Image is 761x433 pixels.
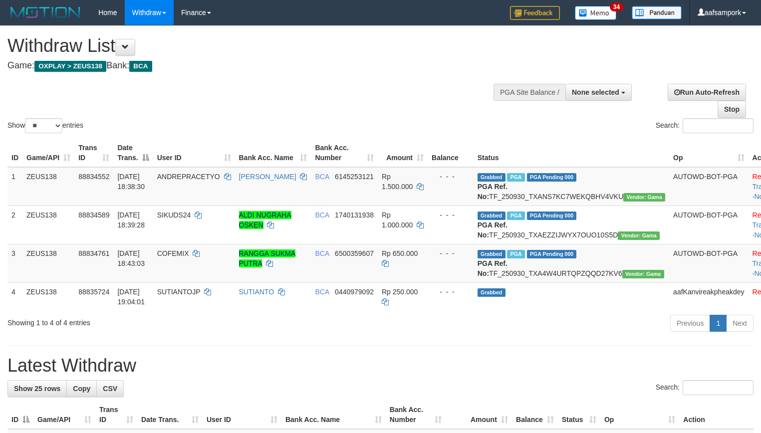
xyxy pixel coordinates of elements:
span: Vendor URL: https://trx31.1velocity.biz [618,231,660,240]
span: Grabbed [478,250,506,258]
span: None selected [572,88,619,96]
a: Run Auto-Refresh [668,84,746,101]
th: ID [7,139,22,167]
td: ZEUS138 [22,167,74,206]
span: [DATE] 18:39:28 [117,211,145,229]
span: BCA [315,211,329,219]
span: BCA [315,288,329,296]
span: PGA Pending [527,212,577,220]
a: SUTIANTO [239,288,274,296]
span: Copy 0440979092 to clipboard [335,288,374,296]
th: Bank Acc. Name: activate to sort column ascending [235,139,311,167]
h4: Game: Bank: [7,61,498,71]
td: 1 [7,167,22,206]
span: BCA [129,61,152,72]
div: - - - [432,287,470,297]
td: 3 [7,244,22,282]
a: Previous [670,315,710,332]
span: 34 [610,2,623,11]
span: Rp 1.000.000 [382,211,413,229]
a: CSV [96,380,124,397]
span: Grabbed [478,212,506,220]
span: SIKUDS24 [157,211,191,219]
a: [PERSON_NAME] [239,173,296,181]
span: Marked by aafsolysreylen [507,173,524,182]
th: Bank Acc. Name: activate to sort column ascending [281,401,386,429]
span: COFEMIX [157,249,189,257]
span: BCA [315,249,329,257]
th: Amount: activate to sort column ascending [378,139,428,167]
div: Showing 1 to 4 of 4 entries [7,314,309,328]
span: OXPLAY > ZEUS138 [34,61,106,72]
label: Search: [656,380,754,395]
span: Vendor URL: https://trx31.1velocity.biz [622,270,664,278]
span: Copy 6500359607 to clipboard [335,249,374,257]
b: PGA Ref. No: [478,221,507,239]
td: ZEUS138 [22,206,74,244]
div: - - - [432,210,470,220]
th: User ID: activate to sort column ascending [203,401,281,429]
td: TF_250930_TXANS7KC7WEKQBHV4VKU [474,167,669,206]
img: panduan.png [632,6,682,19]
th: Date Trans.: activate to sort column descending [113,139,153,167]
span: Grabbed [478,173,506,182]
td: aafKanvireakpheakdey [669,282,748,311]
span: PGA Pending [527,250,577,258]
h1: Latest Withdraw [7,356,754,376]
span: CSV [103,385,117,393]
td: ZEUS138 [22,282,74,311]
th: Game/API: activate to sort column ascending [33,401,95,429]
span: BCA [315,173,329,181]
th: Balance: activate to sort column ascending [512,401,558,429]
div: - - - [432,172,470,182]
span: Marked by aafsolysreylen [507,212,524,220]
div: - - - [432,248,470,258]
td: 2 [7,206,22,244]
th: Status [474,139,669,167]
span: ANDREPRACETYO [157,173,220,181]
button: None selected [565,84,632,101]
span: 88835724 [78,288,109,296]
label: Search: [656,118,754,133]
a: Stop [718,101,746,118]
span: PGA Pending [527,173,577,182]
img: MOTION_logo.png [7,5,83,20]
span: Vendor URL: https://trx31.1velocity.biz [623,193,665,202]
td: AUTOWD-BOT-PGA [669,167,748,206]
th: Trans ID: activate to sort column ascending [95,401,137,429]
th: Op: activate to sort column ascending [600,401,679,429]
th: ID: activate to sort column descending [7,401,33,429]
span: [DATE] 18:43:03 [117,249,145,267]
span: SUTIANTOJP [157,288,201,296]
div: PGA Site Balance / [494,84,565,101]
span: Copy 1740131938 to clipboard [335,211,374,219]
th: Bank Acc. Number: activate to sort column ascending [386,401,446,429]
span: 88834761 [78,249,109,257]
th: Amount: activate to sort column ascending [446,401,512,429]
a: Next [726,315,754,332]
b: PGA Ref. No: [478,259,507,277]
img: Button%20Memo.svg [575,6,617,20]
input: Search: [683,380,754,395]
th: User ID: activate to sort column ascending [153,139,235,167]
td: TF_250930_TXA4W4URTQPZQQD27KV6 [474,244,669,282]
span: [DATE] 18:38:30 [117,173,145,191]
td: AUTOWD-BOT-PGA [669,244,748,282]
label: Show entries [7,118,83,133]
a: 1 [710,315,727,332]
span: Rp 1.500.000 [382,173,413,191]
th: Action [679,401,754,429]
th: Trans ID: activate to sort column ascending [74,139,113,167]
h1: Withdraw List [7,36,498,56]
th: Balance [428,139,474,167]
a: ALDI NUGRAHA OSKEN [239,211,291,229]
span: 88834589 [78,211,109,219]
td: 4 [7,282,22,311]
select: Showentries [25,118,62,133]
a: Show 25 rows [7,380,67,397]
th: Game/API: activate to sort column ascending [22,139,74,167]
span: Show 25 rows [14,385,60,393]
span: Grabbed [478,288,506,297]
td: AUTOWD-BOT-PGA [669,206,748,244]
a: Copy [66,380,97,397]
